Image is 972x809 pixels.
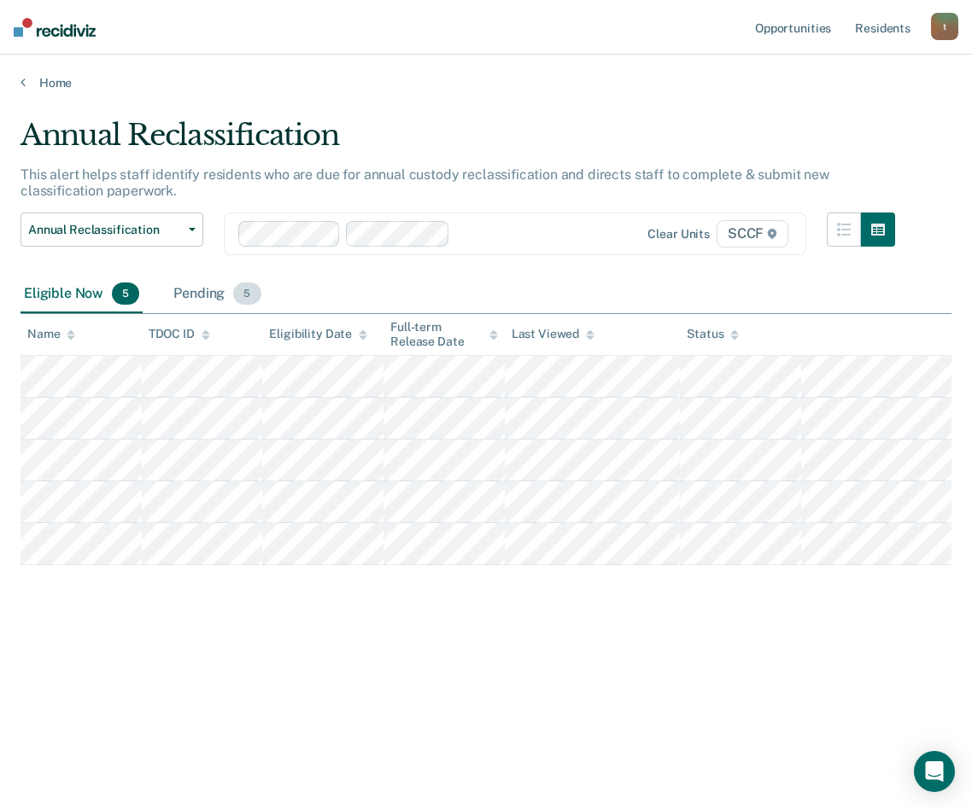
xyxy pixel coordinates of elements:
[112,282,139,305] span: 5
[27,327,75,341] div: Name
[20,212,203,247] button: Annual Reclassification
[914,751,955,792] div: Open Intercom Messenger
[269,327,367,341] div: Eligibility Date
[28,223,182,237] span: Annual Reclassification
[931,13,958,40] button: t
[687,327,739,341] div: Status
[170,276,264,313] div: Pending5
[512,327,594,341] div: Last Viewed
[20,118,895,166] div: Annual Reclassification
[647,227,710,242] div: Clear units
[717,220,788,247] span: SCCF
[20,166,829,199] p: This alert helps staff identify residents who are due for annual custody reclassification and dir...
[149,327,210,341] div: TDOC ID
[390,320,498,349] div: Full-term Release Date
[20,276,143,313] div: Eligible Now5
[14,18,96,37] img: Recidiviz
[20,75,952,90] a: Home
[233,282,261,305] span: 5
